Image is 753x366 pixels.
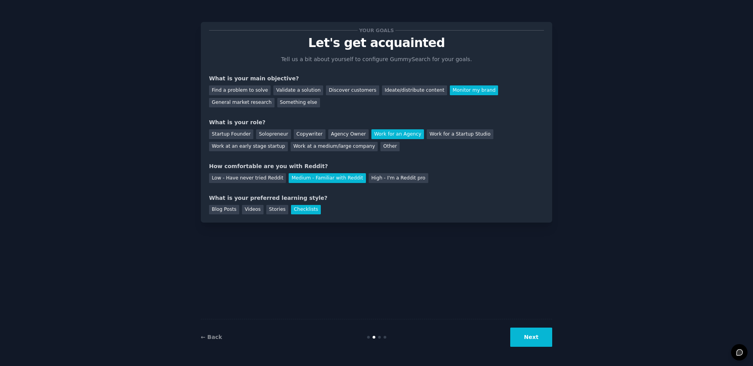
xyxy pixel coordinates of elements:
[209,98,275,108] div: General market research
[201,334,222,340] a: ← Back
[256,129,291,139] div: Solopreneur
[294,129,326,139] div: Copywriter
[358,26,395,34] span: Your goals
[427,129,493,139] div: Work for a Startup Studio
[380,142,400,152] div: Other
[291,142,378,152] div: Work at a medium/large company
[242,205,264,215] div: Videos
[369,173,428,183] div: High - I'm a Reddit pro
[277,98,320,108] div: Something else
[209,173,286,183] div: Low - Have never tried Reddit
[450,85,498,95] div: Monitor my brand
[326,85,379,95] div: Discover customers
[209,118,544,127] div: What is your role?
[209,129,253,139] div: Startup Founder
[209,205,239,215] div: Blog Posts
[510,328,552,347] button: Next
[291,205,321,215] div: Checklists
[209,36,544,50] p: Let's get acquainted
[209,142,288,152] div: Work at an early stage startup
[278,55,475,63] p: Tell us a bit about yourself to configure GummySearch for your goals.
[209,74,544,83] div: What is your main objective?
[371,129,424,139] div: Work for an Agency
[209,162,544,170] div: How comfortable are you with Reddit?
[328,129,369,139] div: Agency Owner
[266,205,288,215] div: Stories
[209,194,544,202] div: What is your preferred learning style?
[273,85,323,95] div: Validate a solution
[209,85,271,95] div: Find a problem to solve
[289,173,366,183] div: Medium - Familiar with Reddit
[382,85,447,95] div: Ideate/distribute content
